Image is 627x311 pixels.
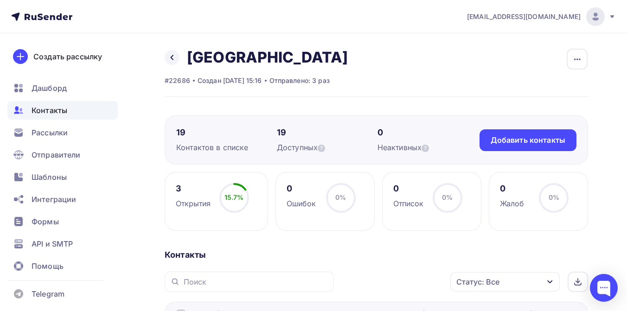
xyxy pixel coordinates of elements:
[184,277,328,287] input: Поиск
[198,76,262,85] div: Создан [DATE] 15:16
[165,249,588,260] div: Контакты
[32,288,64,299] span: Telegram
[549,193,559,201] span: 0%
[32,105,67,116] span: Контакты
[7,101,118,120] a: Контакты
[33,51,102,62] div: Создать рассылку
[491,135,565,146] div: Добавить контакты
[32,127,68,138] span: Рассылки
[176,198,211,209] div: Открытия
[187,48,348,67] h2: [GEOGRAPHIC_DATA]
[393,183,424,194] div: 0
[377,142,478,153] div: Неактивных
[7,168,118,186] a: Шаблоны
[456,276,499,287] div: Статус: Все
[176,127,277,138] div: 19
[7,79,118,97] a: Дашборд
[467,12,581,21] span: [EMAIL_ADDRESS][DOMAIN_NAME]
[277,127,377,138] div: 19
[176,142,277,153] div: Контактов в списке
[442,193,453,201] span: 0%
[32,171,67,183] span: Шаблоны
[32,149,81,160] span: Отправители
[7,146,118,164] a: Отправители
[165,76,190,85] div: #22686
[450,272,560,292] button: Статус: Все
[7,123,118,142] a: Рассылки
[500,198,525,209] div: Жалоб
[176,183,211,194] div: 3
[7,212,118,231] a: Формы
[224,193,244,201] span: 15.7%
[393,198,424,209] div: Отписок
[287,198,316,209] div: Ошибок
[269,76,330,85] div: Отправлено: 3 раз
[32,216,59,227] span: Формы
[32,238,73,249] span: API и SMTP
[32,194,76,205] span: Интеграции
[32,260,64,272] span: Помощь
[32,83,67,94] span: Дашборд
[467,7,616,26] a: [EMAIL_ADDRESS][DOMAIN_NAME]
[335,193,346,201] span: 0%
[287,183,316,194] div: 0
[377,127,478,138] div: 0
[277,142,377,153] div: Доступных
[500,183,525,194] div: 0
